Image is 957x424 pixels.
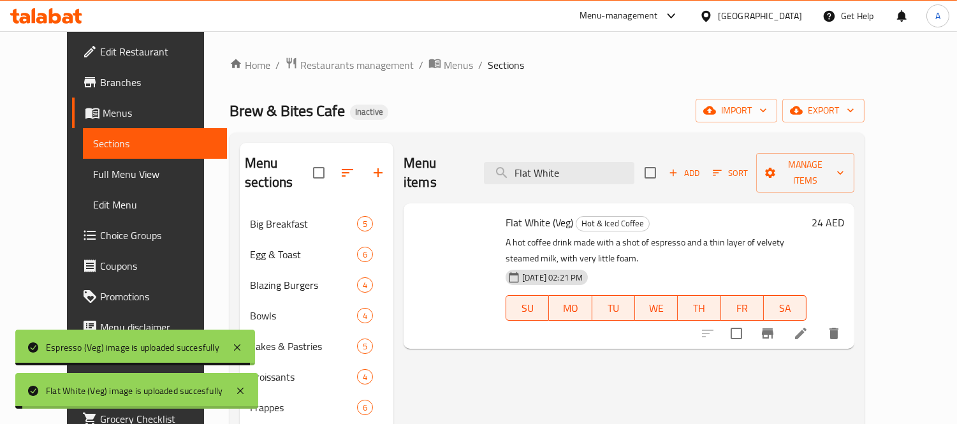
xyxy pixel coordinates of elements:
[580,8,658,24] div: Menu-management
[718,9,802,23] div: [GEOGRAPHIC_DATA]
[935,9,940,23] span: A
[46,340,219,355] div: Espresso (Veg) image is uploaded succesfully
[723,320,750,347] span: Select to update
[46,384,223,398] div: Flat White (Veg) image is uploaded succesfully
